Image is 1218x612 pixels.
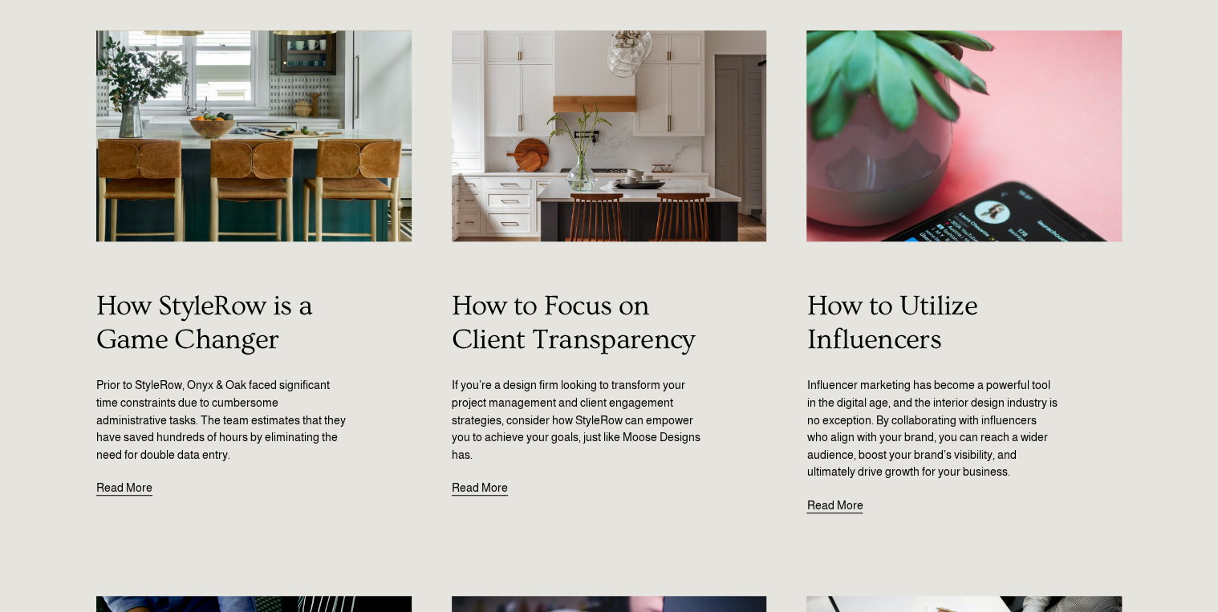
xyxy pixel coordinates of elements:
[452,377,704,464] p: If you’re a design firm looking to transform your project management and client engagement strate...
[805,30,1123,243] img: How to Utilize Influencers
[450,30,769,243] img: How to Focus on Client Transparency
[96,464,152,498] a: Read More
[452,290,695,355] a: How to Focus on Client Transparency
[96,290,312,355] a: How StyleRow is a Game Changer
[452,464,508,498] a: Read More
[96,377,348,464] p: Prior to StyleRow, Onyx & Oak faced significant time constraints due to cumbersome administrative...
[806,481,863,516] a: Read More
[806,377,1058,481] p: Influencer marketing has become a powerful tool in the digital age, and the interior design indus...
[806,290,976,355] a: How to Utilize Influencers
[95,30,413,243] img: How StyleRow is a Game Changer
